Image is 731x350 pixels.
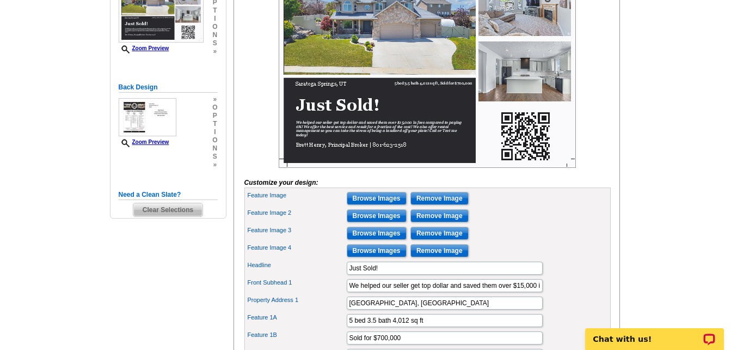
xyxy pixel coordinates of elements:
img: small-thumb.jpg [119,98,176,136]
input: Remove Image [410,209,469,222]
label: Feature Image 4 [248,243,346,252]
input: Browse Images [347,244,407,257]
input: Browse Images [347,192,407,205]
span: t [212,120,217,128]
label: Feature Image 2 [248,208,346,218]
label: Feature Image 3 [248,226,346,235]
span: » [212,47,217,56]
span: o [212,136,217,144]
h5: Back Design [119,82,218,93]
input: Remove Image [410,227,469,240]
span: s [212,153,217,161]
span: » [212,161,217,169]
label: Feature Image [248,191,346,200]
label: Feature 1A [248,313,346,322]
input: Browse Images [347,227,407,240]
input: Remove Image [410,244,469,257]
a: Zoom Preview [119,139,169,145]
span: t [212,7,217,15]
span: p [212,112,217,120]
span: i [212,15,217,23]
span: o [212,23,217,31]
span: Clear Selections [133,203,202,216]
a: Zoom Preview [119,45,169,51]
span: i [212,128,217,136]
label: Front Subhead 1 [248,278,346,287]
span: n [212,31,217,39]
iframe: LiveChat chat widget [578,316,731,350]
label: Headline [248,261,346,270]
label: Property Address 1 [248,295,346,305]
i: Customize your design: [244,179,318,186]
span: » [212,95,217,104]
input: Browse Images [347,209,407,222]
input: Remove Image [410,192,469,205]
span: n [212,144,217,153]
span: o [212,104,217,112]
h5: Need a Clean Slate? [119,190,218,200]
span: s [212,39,217,47]
label: Feature 1B [248,330,346,340]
